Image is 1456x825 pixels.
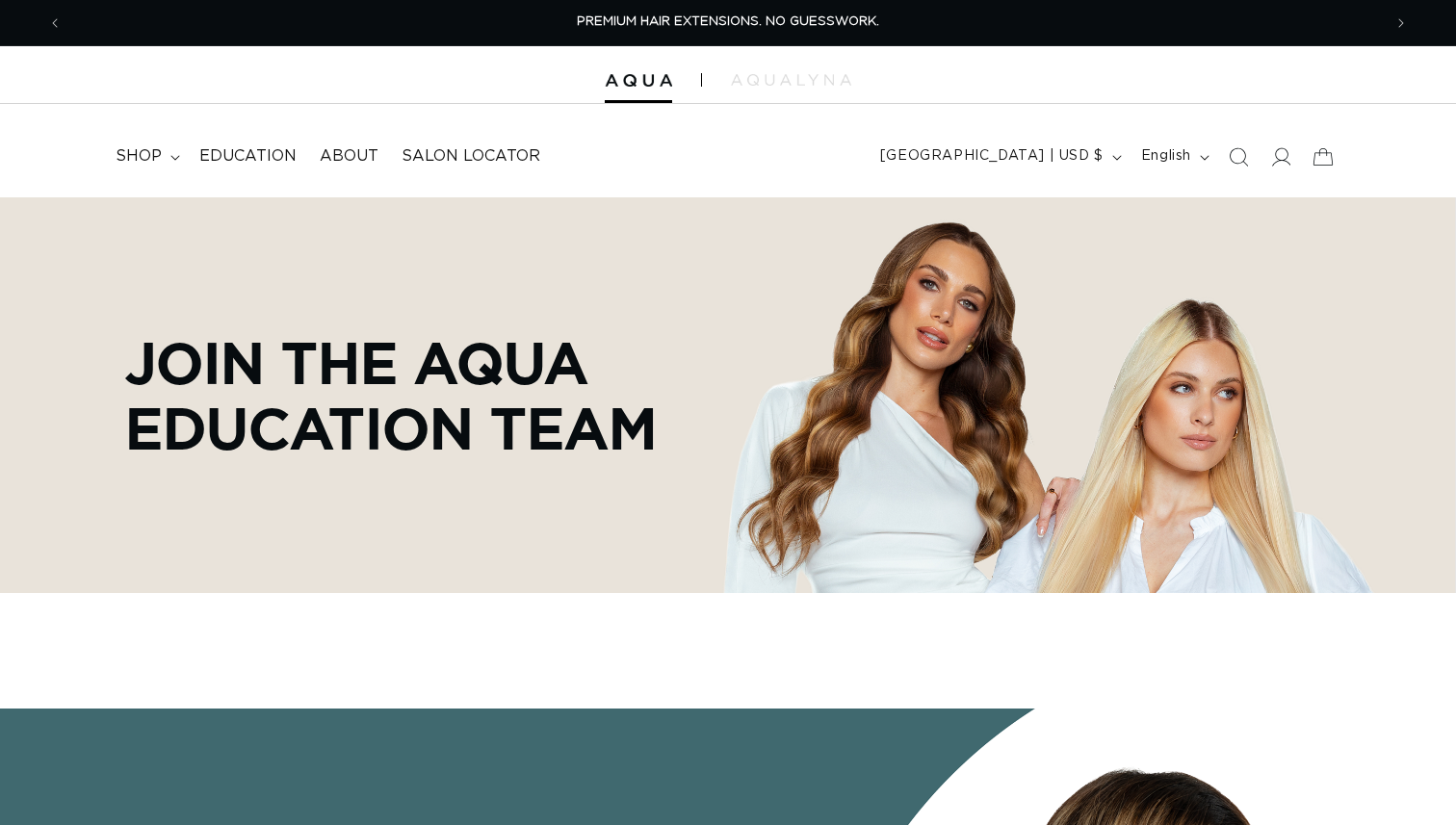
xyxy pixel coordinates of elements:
[869,139,1130,175] button: [GEOGRAPHIC_DATA] | USD $
[1130,139,1217,175] button: English
[1380,5,1422,41] button: Next announcement
[104,135,188,178] summary: shop
[390,135,552,178] a: Salon Locator
[308,135,390,178] a: About
[880,146,1104,167] span: [GEOGRAPHIC_DATA] | USD $
[577,15,879,28] span: PREMIUM HAIR EXTENSIONS. NO GUESSWORK.
[402,146,540,167] span: Salon Locator
[605,74,672,88] img: Aqua Hair Extensions
[320,146,378,167] span: About
[34,5,76,41] button: Previous announcement
[1217,136,1260,178] summary: Search
[188,135,308,178] a: Education
[125,329,751,460] p: Join the AQUA Education team
[1141,146,1191,167] span: English
[731,74,851,86] img: aqualyna.com
[199,146,297,167] span: Education
[116,146,162,167] span: shop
